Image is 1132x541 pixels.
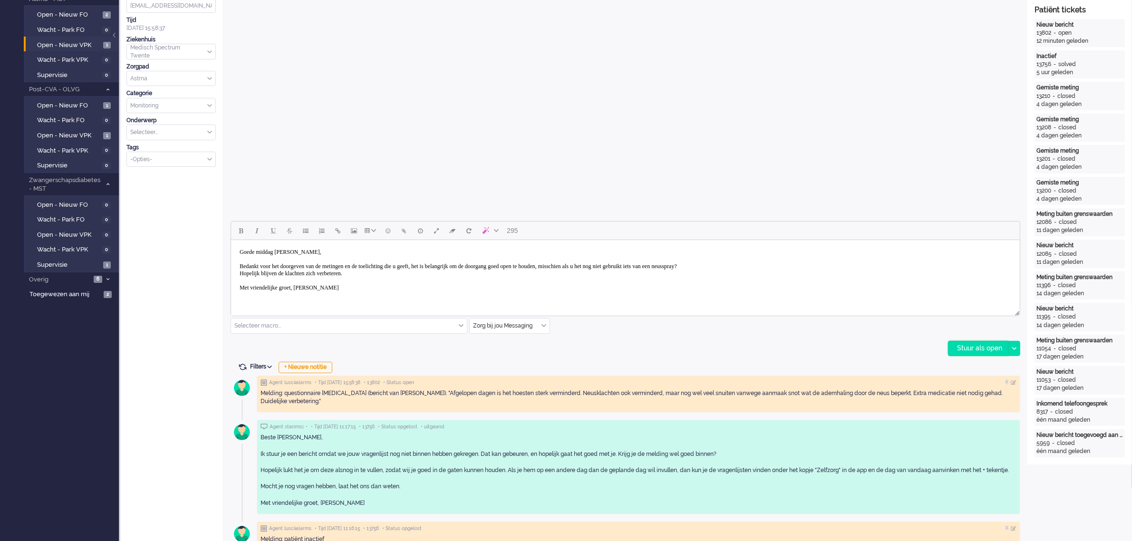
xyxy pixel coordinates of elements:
[1036,258,1123,266] div: 11 dagen geleden
[261,389,1016,406] div: Melding: questionnaire [MEDICAL_DATA] (bericht van [PERSON_NAME]). "Afgelopen dagen is het hoeste...
[126,89,216,97] div: Categorie
[1036,195,1123,203] div: 4 dagen geleden
[412,222,428,239] button: Delay message
[28,259,118,270] a: Supervisie 1
[103,132,111,139] span: 1
[1036,281,1051,290] div: 11396
[28,229,118,240] a: Open - Nieuw VPK 0
[1035,5,1125,16] div: Patiënt tickets
[28,54,118,65] a: Wacht - Park VPK 0
[37,26,100,35] span: Wacht - Park FO
[102,57,111,64] span: 0
[103,261,111,269] span: 1
[37,215,100,224] span: Wacht - Park FO
[1036,321,1123,329] div: 14 dagen geleden
[28,160,118,170] a: Supervisie 0
[1051,281,1058,290] div: -
[383,379,414,386] span: • Status open
[37,41,101,50] span: Open - Nieuw VPK
[126,152,216,167] div: Select Tags
[1052,218,1059,226] div: -
[126,16,216,24] div: Tijd
[230,376,254,400] img: avatar
[1036,431,1123,439] div: Nieuw bericht toegevoegd aan gesprek
[1051,376,1058,384] div: -
[1036,92,1050,100] div: 13210
[1052,250,1059,258] div: -
[314,222,330,239] button: Numbered list
[126,16,216,32] div: [DATE] 15:58:37
[94,276,102,283] span: 6
[1036,187,1051,195] div: 13200
[1036,290,1123,298] div: 14 dagen geleden
[1036,100,1123,108] div: 4 dagen geleden
[126,144,216,152] div: Tags
[261,379,267,386] img: ic_note_grey.svg
[346,222,362,239] button: Insert/edit image
[1036,163,1123,171] div: 4 dagen geleden
[507,227,518,234] span: 295
[37,201,100,210] span: Open - Nieuw FO
[1036,68,1123,77] div: 5 uur geleden
[1051,60,1058,68] div: -
[1036,416,1123,424] div: één maand geleden
[1036,313,1051,321] div: 11395
[1051,345,1058,353] div: -
[28,199,118,210] a: Open - Nieuw FO 0
[1058,124,1076,132] div: closed
[1036,210,1123,218] div: Meting buiten grenswaarden
[37,10,100,19] span: Open - Nieuw FO
[1036,29,1051,37] div: 13802
[265,222,281,239] button: Underline
[102,147,111,154] span: 0
[102,216,111,223] span: 0
[1036,84,1123,92] div: Gemiste meting
[1036,155,1050,163] div: 13201
[1051,313,1058,321] div: -
[37,231,100,240] span: Open - Nieuw VPK
[1036,353,1123,361] div: 17 dagen geleden
[29,290,101,299] span: Toegewezen aan mij
[233,222,249,239] button: Bold
[1057,155,1075,163] div: closed
[28,130,118,140] a: Open - Nieuw VPK 1
[250,363,275,370] span: Filters
[1036,368,1123,376] div: Nieuw bericht
[503,222,522,239] button: 295
[1036,60,1051,68] div: 13756
[315,525,360,532] span: • Tijd [DATE] 11:16:15
[230,420,254,444] img: avatar
[1036,147,1123,155] div: Gemiste meting
[1036,345,1051,353] div: 11054
[126,116,216,125] div: Onderwerp
[103,42,111,49] span: 1
[1048,408,1055,416] div: -
[1036,376,1051,384] div: 11053
[37,131,101,140] span: Open - Nieuw VPK
[1036,132,1123,140] div: 4 dagen geleden
[362,222,380,239] button: Table
[28,24,118,35] a: Wacht - Park FO 0
[279,362,332,373] div: + Nieuwe notitie
[269,525,311,532] span: Agent lusciialarms
[1050,439,1057,447] div: -
[378,424,417,430] span: • Status opgelost
[1036,439,1050,447] div: 5959
[102,72,111,79] span: 0
[1050,92,1057,100] div: -
[28,244,118,254] a: Wacht - Park VPK 0
[1058,281,1076,290] div: closed
[1058,60,1076,68] div: solved
[461,222,477,239] button: Reset content
[37,161,100,170] span: Supervisie
[104,291,112,298] span: 2
[103,11,111,19] span: 2
[1051,124,1058,132] div: -
[1059,218,1077,226] div: closed
[270,424,308,430] span: Agent stanmsc •
[1036,37,1123,45] div: 12 minuten geleden
[1036,218,1052,226] div: 12086
[1058,29,1072,37] div: open
[102,232,111,239] span: 0
[28,275,91,284] span: Overig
